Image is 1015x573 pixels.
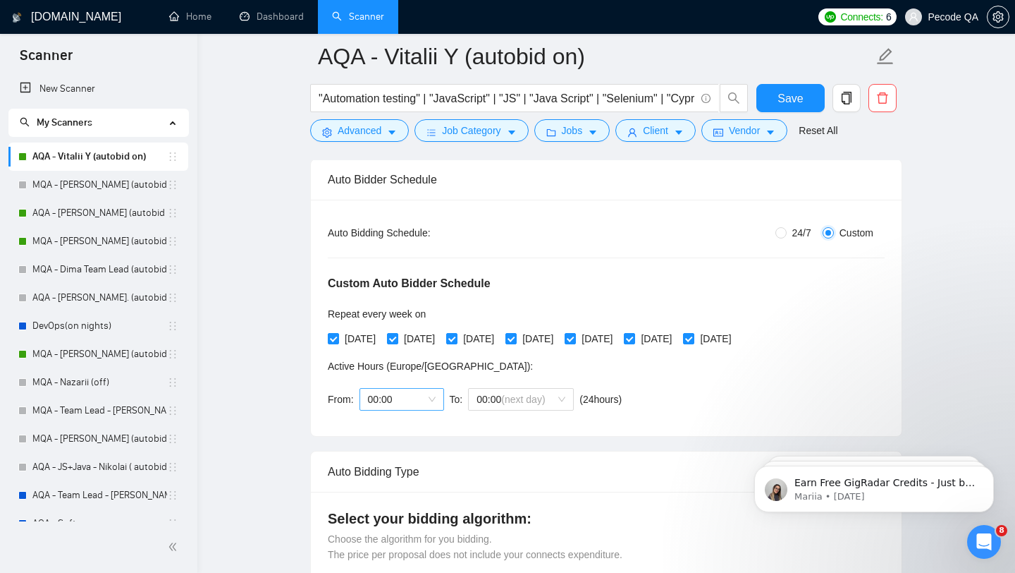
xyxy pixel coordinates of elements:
[615,119,696,142] button: userClientcaret-down
[167,207,178,219] span: holder
[167,462,178,473] span: holder
[8,284,188,312] li: AQA - JS - Yaroslav. (autobid off day)
[414,119,528,142] button: barsJob Categorycaret-down
[8,312,188,340] li: DevOps(on nights)
[426,127,436,138] span: bars
[834,225,879,241] span: Custom
[368,389,436,410] span: 00:00
[167,433,178,445] span: holder
[8,171,188,199] li: MQA - Olha S. (autobid off )
[32,284,167,312] a: AQA - [PERSON_NAME]. (autobid off day)
[12,6,22,29] img: logo
[167,518,178,529] span: holder
[167,179,178,191] span: holder
[32,255,167,284] a: MQA - Dima Team Lead (autobid on)
[909,12,918,22] span: user
[8,397,188,425] li: MQA - Team Lead - Ilona (autobid night off) (28.03)
[318,39,873,74] input: Scanner name...
[32,312,167,340] a: DevOps(on nights)
[713,127,723,138] span: idcard
[534,119,610,142] button: folderJobscaret-down
[886,9,892,25] span: 6
[167,292,178,303] span: holder
[8,143,188,171] li: AQA - Vitalii Y (autobid on)
[328,509,885,529] h4: Select your bidding algorithm:
[32,397,167,425] a: MQA - Team Lead - [PERSON_NAME] (autobid night off) (28.03)
[546,127,556,138] span: folder
[517,331,559,346] span: [DATE]
[701,94,710,103] span: info-circle
[328,308,426,320] span: Repeat every week on
[720,84,748,112] button: search
[588,127,598,138] span: caret-down
[643,123,668,138] span: Client
[310,119,409,142] button: settingAdvancedcaret-down
[8,340,188,368] li: MQA - Alexander D. (autobid Off)
[319,90,695,107] input: Search Freelance Jobs...
[8,453,188,481] li: AQA - JS+Java - Nikolai ( autobid off)
[8,227,188,255] li: MQA - Anna (autobid on)
[457,331,500,346] span: [DATE]
[987,6,1009,28] button: setting
[328,159,885,200] div: Auto Bidder Schedule
[240,11,304,23] a: dashboardDashboard
[996,525,1007,536] span: 8
[20,116,92,128] span: My Scanners
[328,394,354,405] span: From:
[787,225,817,241] span: 24/7
[8,509,188,538] li: AQA - Soft
[825,11,836,23] img: upwork-logo.png
[168,540,182,554] span: double-left
[32,227,167,255] a: MQA - [PERSON_NAME] (autobid on)
[694,331,737,346] span: [DATE]
[635,331,677,346] span: [DATE]
[20,117,30,127] span: search
[328,275,491,292] h5: Custom Auto Bidder Schedule
[332,11,384,23] a: searchScanner
[799,123,837,138] a: Reset All
[777,90,803,107] span: Save
[720,92,747,104] span: search
[328,533,622,560] span: Choose the algorithm for you bidding. The price per proposal does not include your connects expen...
[987,11,1009,23] a: setting
[32,425,167,453] a: MQA - [PERSON_NAME] (autobid off)
[32,340,167,368] a: MQA - [PERSON_NAME] (autobid Off)
[32,509,167,538] a: AQA - Soft
[8,368,188,397] li: MQA - Nazarii (off)
[32,199,167,227] a: AQA - [PERSON_NAME] (autobid on)
[37,116,92,128] span: My Scanners
[32,481,167,509] a: AQA - Team Lead - [PERSON_NAME] (off)
[322,127,332,138] span: setting
[733,436,1015,535] iframe: Intercom notifications message
[20,75,177,103] a: New Scanner
[167,405,178,416] span: holder
[579,394,622,405] span: ( 24 hours)
[562,123,583,138] span: Jobs
[167,264,178,275] span: holder
[674,127,684,138] span: caret-down
[328,361,533,372] span: Active Hours ( Europe/[GEOGRAPHIC_DATA] ):
[8,481,188,509] li: AQA - Team Lead - Polina (off)
[167,320,178,332] span: holder
[841,9,883,25] span: Connects:
[988,11,1009,23] span: setting
[8,45,84,75] span: Scanner
[756,84,825,112] button: Save
[8,75,188,103] li: New Scanner
[765,127,775,138] span: caret-down
[507,127,517,138] span: caret-down
[8,255,188,284] li: MQA - Dima Team Lead (autobid on)
[398,331,441,346] span: [DATE]
[167,236,178,247] span: holder
[868,84,897,112] button: delete
[167,151,178,162] span: holder
[450,394,463,405] span: To:
[869,92,896,104] span: delete
[328,452,885,492] div: Auto Bidding Type
[32,368,167,397] a: MQA - Nazarii (off)
[32,143,167,171] a: AQA - Vitalii Y (autobid on)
